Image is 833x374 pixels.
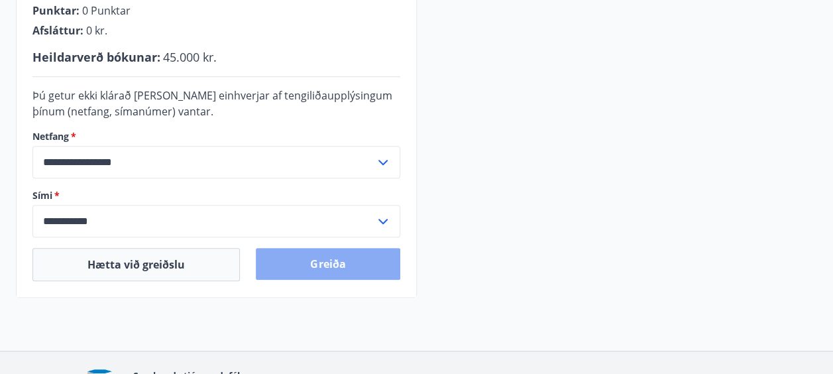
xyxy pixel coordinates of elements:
span: 45.000 kr. [163,49,217,65]
button: Greiða [256,248,400,280]
label: Sími [32,189,400,202]
span: Afsláttur : [32,23,83,38]
span: Heildarverð bókunar : [32,49,160,65]
span: Punktar : [32,3,80,18]
span: 0 kr. [86,23,107,38]
span: Þú getur ekki klárað [PERSON_NAME] einhverjar af tengiliðaupplýsingum þínum (netfang, símanúmer) ... [32,88,392,119]
button: Hætta við greiðslu [32,248,240,281]
span: 0 Punktar [82,3,131,18]
label: Netfang [32,130,400,143]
